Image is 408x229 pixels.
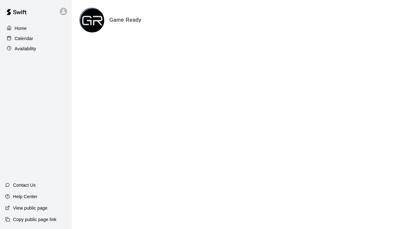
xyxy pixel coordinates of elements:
p: Calendar [15,35,33,42]
p: Help Center [13,193,37,200]
a: Calendar [5,34,67,43]
p: Copy public page link [13,216,56,223]
p: Home [15,25,27,31]
h6: Game Ready [109,16,142,24]
p: View public page [13,205,47,211]
img: Game Ready logo [80,9,104,32]
a: Home [5,24,67,33]
a: Availability [5,44,67,53]
p: Contact Us [13,182,36,188]
p: Availability [15,45,36,52]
